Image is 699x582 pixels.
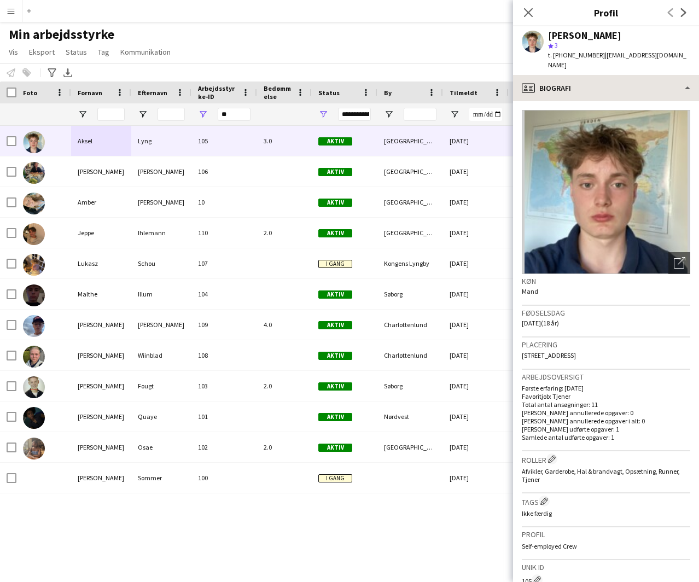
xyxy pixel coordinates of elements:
span: Eksport [29,47,55,57]
div: 101 [191,401,257,432]
div: 100 [191,463,257,493]
div: 4.0 [257,310,312,340]
h3: Fødselsdag [522,308,690,318]
div: 97 dage [509,156,574,187]
div: 104 dage [509,279,574,309]
div: Søborg [377,279,443,309]
div: 104 dage [509,401,574,432]
img: Mandskabs avatar eller foto [522,110,690,274]
div: [GEOGRAPHIC_DATA] [GEOGRAPHIC_DATA] [377,432,443,462]
div: 106 [191,156,257,187]
div: 12 dage [509,218,574,248]
span: Status [66,47,87,57]
div: [GEOGRAPHIC_DATA] [377,218,443,248]
span: Aktiv [318,444,352,452]
div: 104 [191,279,257,309]
span: Aktiv [318,229,352,237]
img: Jeppe Ihlemann [23,223,45,245]
div: 2.0 [257,432,312,462]
h3: Profil [522,529,690,539]
input: By Filter Input [404,108,436,121]
img: Noah Wiinblad [23,346,45,368]
h3: Roller [522,453,690,465]
span: | [EMAIL_ADDRESS][DOMAIN_NAME] [548,51,686,69]
div: 12 dage [509,432,574,462]
span: Fornavn [78,89,102,97]
div: 12 dage [509,126,574,156]
app-action-btn: Eksporter XLSX [61,66,74,79]
div: 2.0 [257,371,312,401]
div: [DATE] [443,156,509,187]
div: Charlottenlund [377,310,443,340]
h3: Profil [513,5,699,20]
p: Ikke færdig [522,509,690,517]
img: Lukasz Schou [23,254,45,276]
div: 3.0 [257,126,312,156]
div: 12 dage [509,310,574,340]
span: Aktiv [318,352,352,360]
div: 2.0 [257,218,312,248]
div: [DATE] [443,310,509,340]
span: Aktiv [318,199,352,207]
span: By [384,89,392,97]
span: Aktiv [318,382,352,391]
span: Aktiv [318,137,352,145]
div: Aksel [71,126,131,156]
div: [DATE] [443,401,509,432]
div: Nørdvest [377,401,443,432]
div: [GEOGRAPHIC_DATA] [377,156,443,187]
a: Tag [94,45,114,59]
div: [PERSON_NAME] [71,340,131,370]
div: [PERSON_NAME] [131,187,191,217]
span: Min arbejdsstyrke [9,26,114,43]
div: Malthe [71,279,131,309]
div: [PERSON_NAME] [71,401,131,432]
div: [PERSON_NAME] [131,156,191,187]
div: 110 [191,218,257,248]
div: 109 [191,310,257,340]
div: [PERSON_NAME] [71,432,131,462]
span: Afvikler, Garderobe, Hal & brandvagt, Opsætning, Runner, Tjener [522,467,680,484]
div: 105 [191,126,257,156]
button: Åbn Filtermenu [450,109,459,119]
span: t. [PHONE_NUMBER] [548,51,605,59]
a: Vis [4,45,22,59]
div: Ihlemann [131,218,191,248]
div: 103 [191,371,257,401]
app-action-btn: Avancerede filtre [45,66,59,79]
div: [PERSON_NAME] [548,31,621,40]
p: Første erfaring: [DATE] [522,384,690,392]
h3: Arbejdsoversigt [522,372,690,382]
div: Amber [71,187,131,217]
span: Mand [522,287,538,295]
span: Tilmeldt [450,89,477,97]
span: Vis [9,47,18,57]
div: Åbn foto pop-in [668,252,690,274]
input: Efternavn Filter Input [158,108,185,121]
span: [DATE] (18 år) [522,319,559,327]
input: Arbejdsstyrke-ID Filter Input [218,108,251,121]
div: 12 dage [509,371,574,401]
span: 3 [555,41,558,49]
div: 23 dage [509,340,574,370]
img: Noah Holst [23,315,45,337]
div: Søborg [377,371,443,401]
div: Sommer [131,463,191,493]
span: Efternavn [138,89,167,97]
p: [PERSON_NAME] annullerede opgaver i alt: 0 [522,417,690,425]
button: Åbn Filtermenu [318,109,328,119]
div: Quaye [131,401,191,432]
button: Åbn Filtermenu [138,109,148,119]
div: Wiinblad [131,340,191,370]
span: [STREET_ADDRESS] [522,351,576,359]
div: Lyng [131,126,191,156]
div: Illum [131,279,191,309]
a: Status [61,45,91,59]
div: Fougt [131,371,191,401]
a: Kommunikation [116,45,175,59]
p: [PERSON_NAME] annullerede opgaver: 0 [522,409,690,417]
img: Stephanie Osae [23,438,45,459]
span: Tag [98,47,109,57]
div: [PERSON_NAME] [71,310,131,340]
div: [DATE] [443,463,509,493]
